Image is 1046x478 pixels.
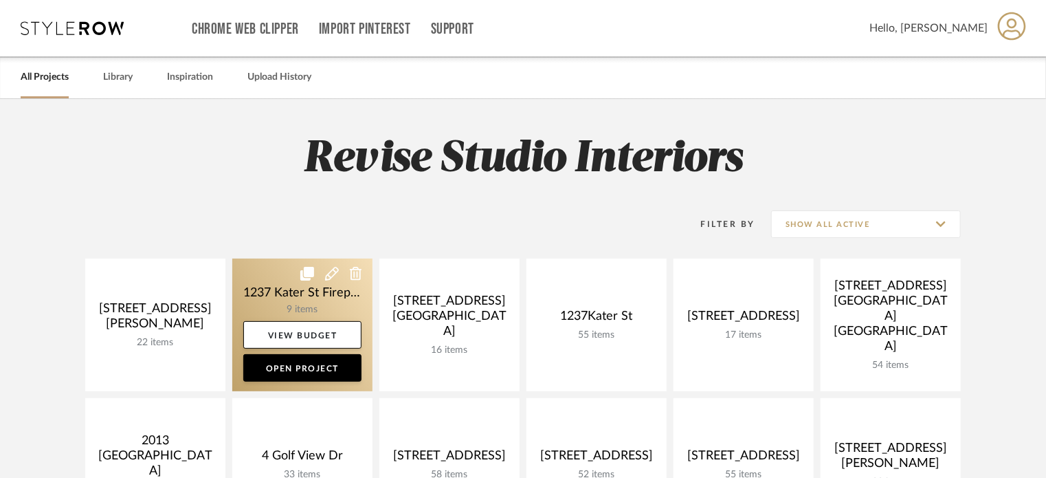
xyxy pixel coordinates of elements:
div: 55 items [537,329,656,341]
a: View Budget [243,321,361,349]
div: [STREET_ADDRESS][PERSON_NAME] [832,441,950,477]
div: 1237Kater St [537,309,656,329]
div: [STREET_ADDRESS] [GEOGRAPHIC_DATA] [GEOGRAPHIC_DATA] [832,279,950,360]
h2: Revise Studio Interiors [28,133,1018,185]
div: [STREET_ADDRESS] [685,309,803,329]
a: Library [103,68,133,87]
a: Import Pinterest [319,23,411,35]
a: Upload History [247,68,311,87]
a: Support [431,23,474,35]
a: All Projects [21,68,69,87]
div: [STREET_ADDRESS][GEOGRAPHIC_DATA] [390,294,509,345]
a: Inspiration [167,68,213,87]
div: 4 Golf View Dr [243,448,361,469]
a: Open Project [243,354,361,382]
a: Chrome Web Clipper [192,23,299,35]
div: 16 items [390,345,509,356]
div: [STREET_ADDRESS] [537,448,656,469]
div: 54 items [832,360,950,371]
div: [STREET_ADDRESS] [390,448,509,469]
div: 17 items [685,329,803,341]
div: [STREET_ADDRESS][PERSON_NAME] [96,301,214,337]
span: Hello, [PERSON_NAME] [869,20,988,36]
div: Filter By [683,217,755,231]
div: [STREET_ADDRESS] [685,448,803,469]
div: 22 items [96,337,214,349]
